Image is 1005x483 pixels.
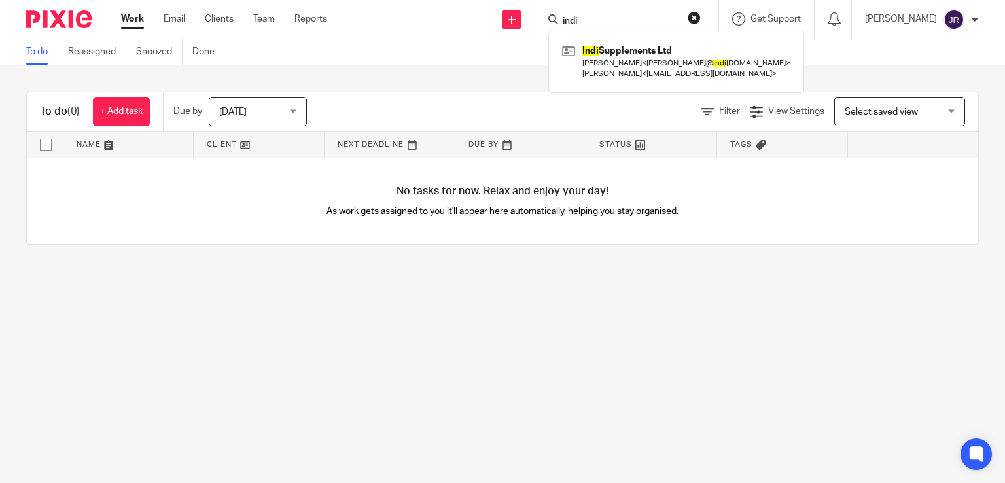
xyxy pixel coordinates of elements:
[561,16,679,27] input: Search
[192,39,224,65] a: Done
[219,107,247,116] span: [DATE]
[253,12,275,26] a: Team
[26,39,58,65] a: To do
[730,141,752,148] span: Tags
[68,39,126,65] a: Reassigned
[67,106,80,116] span: (0)
[719,107,740,116] span: Filter
[768,107,824,116] span: View Settings
[294,12,327,26] a: Reports
[865,12,937,26] p: [PERSON_NAME]
[136,39,183,65] a: Snoozed
[688,11,701,24] button: Clear
[943,9,964,30] img: svg%3E
[40,105,80,118] h1: To do
[27,185,978,198] h4: No tasks for now. Relax and enjoy your day!
[750,14,801,24] span: Get Support
[173,105,202,118] p: Due by
[845,107,918,116] span: Select saved view
[164,12,185,26] a: Email
[26,10,92,28] img: Pixie
[205,12,234,26] a: Clients
[265,205,741,218] p: As work gets assigned to you it'll appear here automatically, helping you stay organised.
[93,97,150,126] a: + Add task
[121,12,144,26] a: Work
